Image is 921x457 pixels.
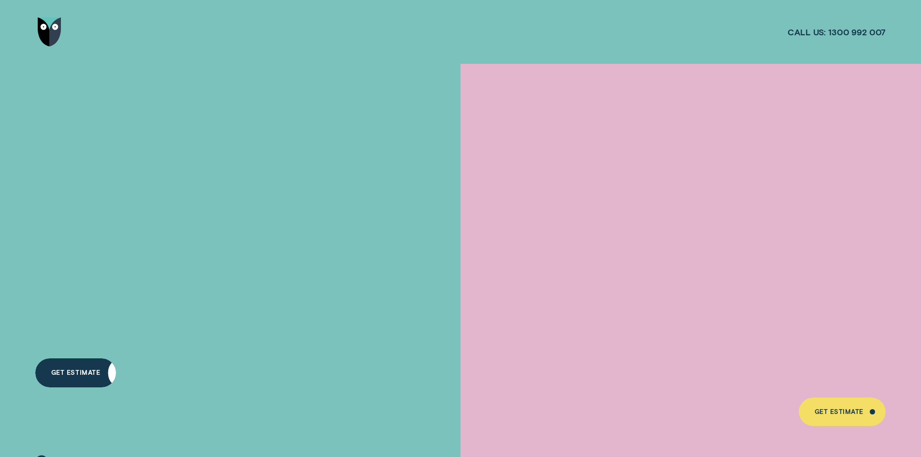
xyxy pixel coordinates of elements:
[799,398,886,427] a: Get Estimate
[38,17,62,46] img: Wisr
[788,27,886,38] a: Call us:1300 992 007
[35,358,116,387] a: Get Estimate
[828,27,886,38] span: 1300 992 007
[35,147,312,281] h4: A LOAN THAT PUTS YOU IN CONTROL
[788,27,826,38] span: Call us:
